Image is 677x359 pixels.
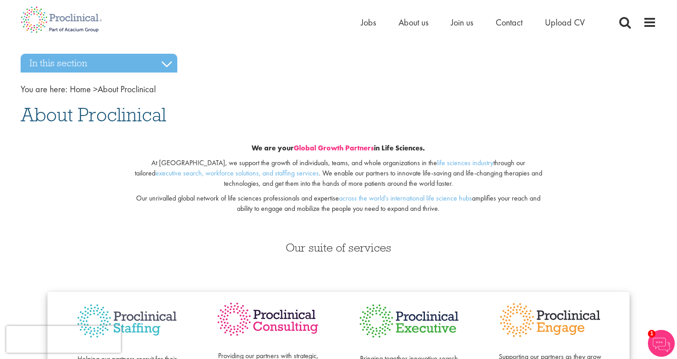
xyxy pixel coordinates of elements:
[437,158,493,167] a: life sciences industry
[6,326,121,353] iframe: reCAPTCHA
[155,168,319,178] a: executive search, workforce solutions, and staffing services
[545,17,585,28] a: Upload CV
[451,17,473,28] a: Join us
[648,330,675,357] img: Chatbot
[21,54,177,73] h3: In this section
[93,83,98,95] span: >
[339,193,472,203] a: across the world's international life science hubs
[252,143,425,153] b: We are your in Life Sciences.
[215,301,321,338] img: Proclinical Consulting
[294,143,374,153] a: Global Growth Partners
[496,17,523,28] a: Contact
[648,330,656,338] span: 1
[70,83,156,95] span: About Proclinical
[129,158,548,189] p: At [GEOGRAPHIC_DATA], we support the growth of individuals, teams, and whole organizations in the...
[398,17,428,28] a: About us
[356,301,462,341] img: Proclinical Executive
[497,301,603,339] img: Proclinical Engage
[361,17,376,28] a: Jobs
[21,242,656,253] h3: Our suite of services
[70,83,91,95] a: breadcrumb link to Home
[129,193,548,214] p: Our unrivalled global network of life sciences professionals and expertise amplifies your reach a...
[74,301,180,342] img: Proclinical Staffing
[21,83,68,95] span: You are here:
[21,103,166,127] span: About Proclinical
